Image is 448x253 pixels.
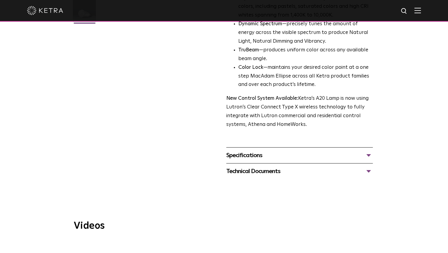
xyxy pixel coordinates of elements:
[74,221,375,231] h3: Videos
[238,47,259,53] strong: TruBeam
[238,65,263,70] strong: Color Lock
[226,96,298,101] strong: New Control System Available:
[226,151,373,160] div: Specifications
[226,166,373,176] div: Technical Documents
[238,63,373,90] li: —maintains your desired color point at a one step MacAdam Ellipse across all Ketra product famili...
[226,94,373,129] p: Ketra’s A20 Lamp is now using Lutron’s Clear Connect Type X wireless technology to fully integrat...
[238,20,373,46] li: —precisely tunes the amount of energy across the visible spectrum to produce Natural Light, Natur...
[238,21,282,26] strong: Dynamic Spectrum
[27,6,63,15] img: ketra-logo-2019-white
[400,8,408,15] img: search icon
[414,8,421,13] img: Hamburger%20Nav.svg
[238,46,373,63] li: —produces uniform color across any available beam angle.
